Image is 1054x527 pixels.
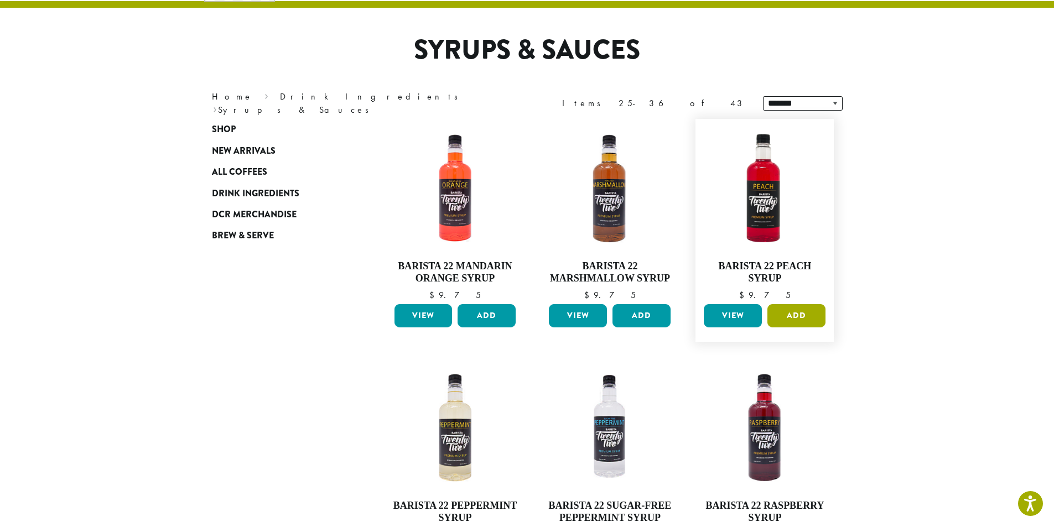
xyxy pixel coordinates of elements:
bdi: 9.75 [429,289,481,301]
a: View [704,304,762,327]
a: View [394,304,453,327]
span: › [264,86,268,103]
button: Add [612,304,671,327]
a: Drink Ingredients [212,182,345,204]
bdi: 9.75 [584,289,636,301]
span: $ [584,289,594,301]
button: Add [458,304,516,327]
a: Brew & Serve [212,225,345,246]
span: DCR Merchandise [212,208,297,222]
a: Barista 22 Marshmallow Syrup $9.75 [546,124,673,300]
a: Drink Ingredients [280,91,465,102]
a: DCR Merchandise [212,204,345,225]
img: TOASTED-MARSHMALLOW-300x300.png [546,124,673,252]
img: RASPBERRY-300x300.png [701,364,828,491]
img: MANDARIN-ORANGE-300x300.png [391,124,518,252]
a: Shop [212,119,345,140]
a: New Arrivals [212,140,345,161]
a: View [549,304,607,327]
a: All Coffees [212,161,345,182]
span: › [213,100,217,117]
h4: Barista 22 Sugar-Free Peppermint Syrup [546,500,673,524]
h4: Barista 22 Marshmallow Syrup [546,260,673,284]
span: $ [739,289,749,301]
img: PEPPERMINT-300x300.png [391,364,518,491]
span: New Arrivals [212,144,276,158]
a: Barista 22 Peach Syrup $9.75 [701,124,828,300]
bdi: 9.75 [739,289,791,301]
a: Barista 22 Mandarin Orange Syrup $9.75 [392,124,519,300]
button: Add [767,304,825,327]
span: Shop [212,123,236,137]
span: Drink Ingredients [212,187,299,201]
h4: Barista 22 Peppermint Syrup [392,500,519,524]
h4: Barista 22 Peach Syrup [701,260,828,284]
a: Home [212,91,253,102]
h4: Barista 22 Mandarin Orange Syrup [392,260,519,284]
div: Items 25-36 of 43 [562,97,746,110]
h1: Syrups & Sauces [204,34,851,66]
nav: Breadcrumb [212,90,511,117]
h4: Barista 22 Raspberry Syrup [701,500,828,524]
span: Brew & Serve [212,229,274,243]
span: $ [429,289,439,301]
img: PEACH-300x300.png [701,124,828,252]
span: All Coffees [212,165,267,179]
img: SF-PEPPERMINT-300x300.png [546,364,673,491]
